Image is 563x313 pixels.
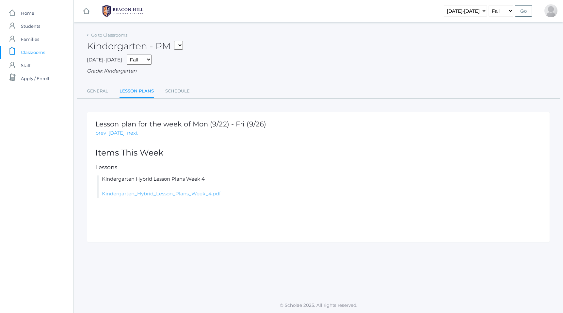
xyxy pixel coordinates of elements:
[95,164,541,171] h5: Lessons
[95,120,266,128] h1: Lesson plan for the week of Mon (9/22) - Fri (9/26)
[515,5,532,17] input: Go
[87,67,550,75] div: Grade: Kindergarten
[74,302,563,308] p: © Scholae 2025. All rights reserved.
[544,4,557,17] div: Peter Dishchekenian
[97,175,541,198] li: Kindergarten Hybrid Lesson Plans Week 4
[21,72,49,85] span: Apply / Enroll
[98,3,147,19] img: 1_BHCALogos-05.png
[87,57,122,63] span: [DATE]-[DATE]
[87,85,108,98] a: General
[21,33,39,46] span: Families
[95,129,106,137] a: prev
[95,148,541,157] h2: Items This Week
[108,129,125,137] a: [DATE]
[21,46,45,59] span: Classrooms
[21,59,30,72] span: Staff
[21,20,40,33] span: Students
[21,7,34,20] span: Home
[165,85,190,98] a: Schedule
[120,85,154,99] a: Lesson Plans
[102,190,221,197] a: Kindergarten_Hybrid_Lesson_Plans_Week_4.pdf
[87,41,183,51] h2: Kindergarten - PM
[91,32,127,38] a: Go to Classrooms
[127,129,138,137] a: next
